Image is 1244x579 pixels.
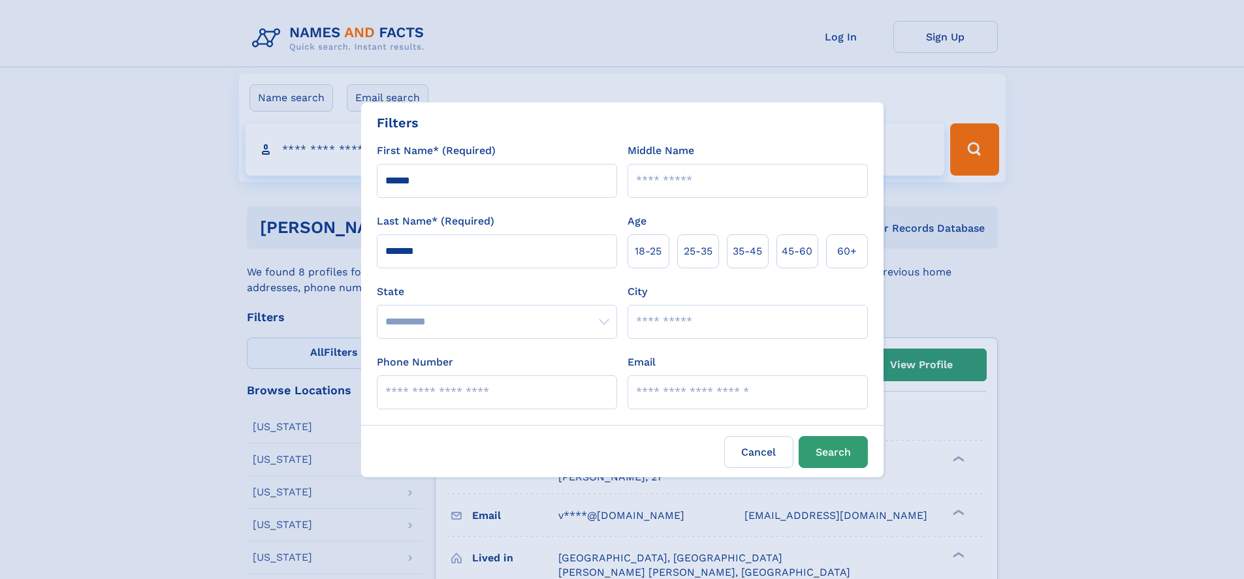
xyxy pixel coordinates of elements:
[628,143,694,159] label: Middle Name
[628,284,647,300] label: City
[628,354,656,370] label: Email
[724,436,793,468] label: Cancel
[628,213,646,229] label: Age
[799,436,868,468] button: Search
[377,213,494,229] label: Last Name* (Required)
[684,243,712,259] span: 25‑35
[782,243,812,259] span: 45‑60
[377,284,617,300] label: State
[377,354,453,370] label: Phone Number
[377,143,496,159] label: First Name* (Required)
[837,243,857,259] span: 60+
[377,113,419,133] div: Filters
[635,243,662,259] span: 18‑25
[733,243,762,259] span: 35‑45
